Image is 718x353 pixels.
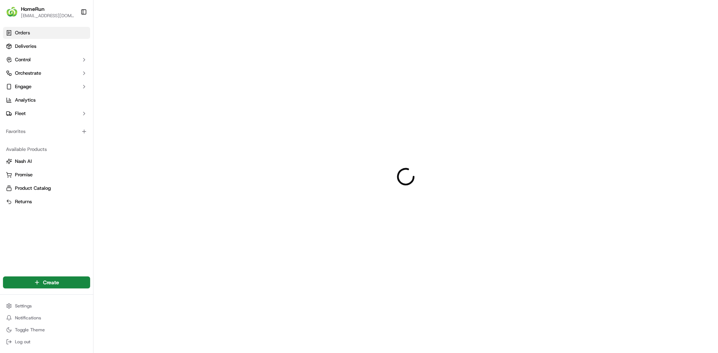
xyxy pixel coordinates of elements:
div: 📗 [7,109,13,115]
img: HomeRun [6,6,18,18]
a: Promise [6,171,87,178]
a: Product Catalog [6,185,87,192]
button: Promise [3,169,90,181]
button: Create [3,276,90,288]
div: Available Products [3,143,90,155]
a: Powered byPylon [53,126,90,132]
a: 📗Knowledge Base [4,105,60,119]
button: Toggle Theme [3,325,90,335]
div: Start new chat [25,71,123,79]
img: 1736555255976-a54dd68f-1ca7-489b-9aae-adbdc363a1c4 [7,71,21,85]
button: [EMAIL_ADDRESS][DOMAIN_NAME] [21,13,74,19]
span: Toggle Theme [15,327,45,333]
button: Log out [3,337,90,347]
input: Got a question? Start typing here... [19,48,135,56]
a: Nash AI [6,158,87,165]
div: Favorites [3,126,90,137]
span: Deliveries [15,43,36,50]
span: Engage [15,83,31,90]
span: Pylon [74,127,90,132]
span: Knowledge Base [15,108,57,116]
p: Welcome 👋 [7,30,136,42]
button: Nash AI [3,155,90,167]
span: API Documentation [71,108,120,116]
span: Returns [15,198,32,205]
span: Log out [15,339,30,345]
button: Product Catalog [3,182,90,194]
a: Orders [3,27,90,39]
span: Notifications [15,315,41,321]
button: Fleet [3,108,90,120]
span: Orchestrate [15,70,41,77]
button: Orchestrate [3,67,90,79]
button: HomeRun [21,5,45,13]
span: Settings [15,303,32,309]
button: HomeRunHomeRun[EMAIL_ADDRESS][DOMAIN_NAME] [3,3,77,21]
a: Returns [6,198,87,205]
span: Create [43,279,59,286]
a: Deliveries [3,40,90,52]
span: Orders [15,30,30,36]
div: 💻 [63,109,69,115]
a: 💻API Documentation [60,105,123,119]
button: Notifications [3,313,90,323]
span: Fleet [15,110,26,117]
button: Settings [3,301,90,311]
button: Returns [3,196,90,208]
div: We're available if you need us! [25,79,95,85]
span: Analytics [15,97,36,103]
button: Control [3,54,90,66]
span: Product Catalog [15,185,51,192]
img: Nash [7,7,22,22]
a: Analytics [3,94,90,106]
button: Engage [3,81,90,93]
span: Control [15,56,31,63]
span: Nash AI [15,158,32,165]
button: Start new chat [127,74,136,83]
span: Promise [15,171,33,178]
